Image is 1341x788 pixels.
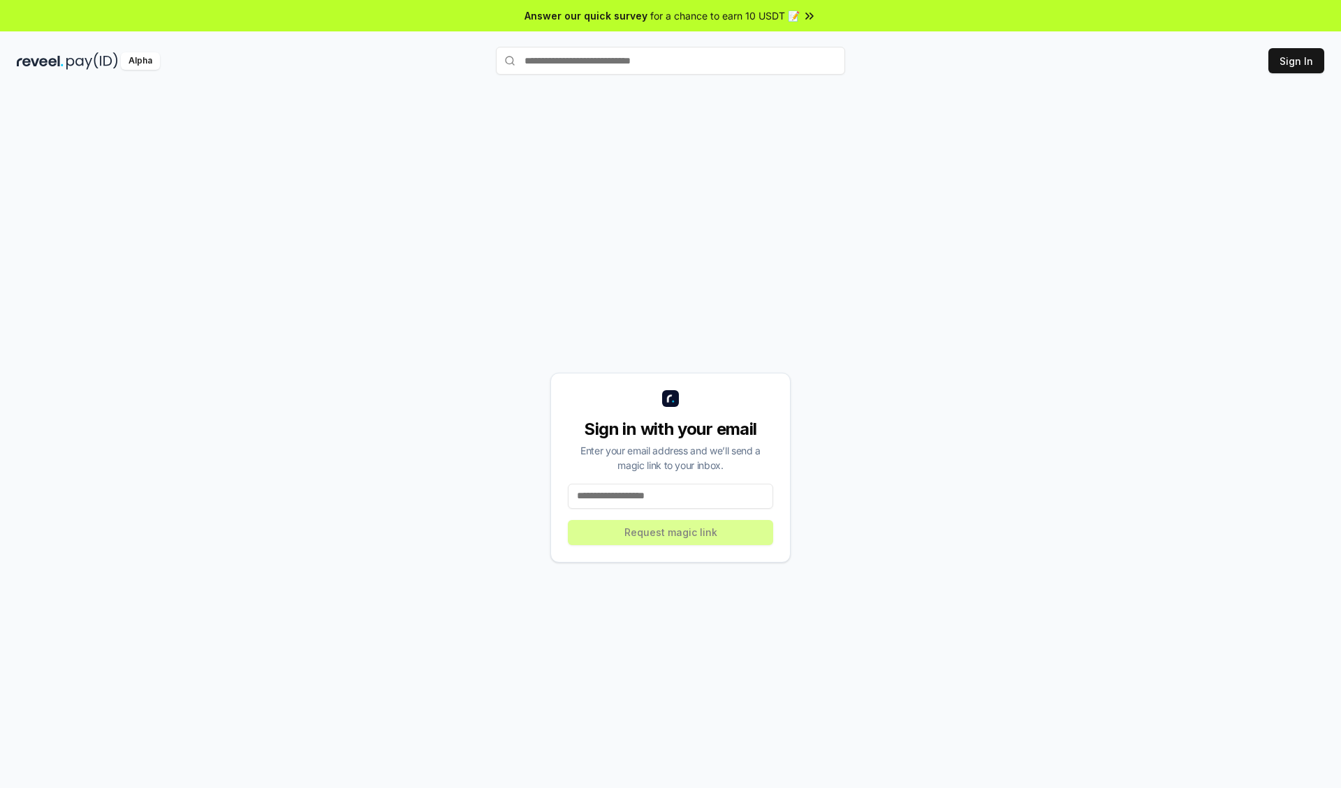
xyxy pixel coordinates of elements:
img: logo_small [662,390,679,407]
div: Alpha [121,52,160,70]
div: Sign in with your email [568,418,773,440]
div: Enter your email address and we’ll send a magic link to your inbox. [568,443,773,473]
span: Answer our quick survey [525,8,647,23]
img: pay_id [66,52,118,70]
span: for a chance to earn 10 USDT 📝 [650,8,800,23]
img: reveel_dark [17,52,64,70]
button: Sign In [1268,48,1324,73]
